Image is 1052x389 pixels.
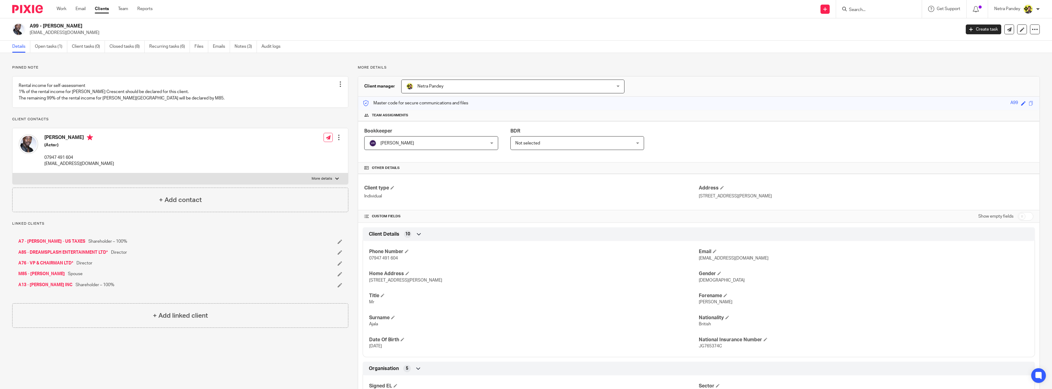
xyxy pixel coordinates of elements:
span: [DEMOGRAPHIC_DATA] [699,278,745,282]
span: [PERSON_NAME] [380,141,414,145]
a: Closed tasks (8) [109,41,145,53]
h4: Surname [369,315,699,321]
a: Team [118,6,128,12]
h4: Gender [699,271,1028,277]
h4: Title [369,293,699,299]
a: Create task [966,24,1001,34]
span: Ajala [369,322,378,326]
img: David%20Ajala.jpg [19,134,38,154]
a: A76 - VP & CHAIRMAN LTD* [18,260,73,266]
a: M85 - [PERSON_NAME] [18,271,65,277]
h4: Phone Number [369,249,699,255]
p: Netra Pandey [994,6,1020,12]
p: Linked clients [12,221,348,226]
a: Notes (3) [235,41,257,53]
span: JG765374C [699,344,722,348]
label: Show empty fields [978,213,1013,219]
p: Master code for secure communications and files [363,100,468,106]
a: Emails [213,41,230,53]
p: 07947 491 604 [44,155,114,161]
a: Clients [95,6,109,12]
img: David%20Ajala.jpg [12,23,25,36]
span: 5 [406,365,408,372]
span: Shareholder – 100% [76,282,114,288]
span: [PERSON_NAME] [699,300,732,304]
span: Not selected [515,141,540,145]
h3: Client manager [364,83,395,89]
span: Client Details [369,231,399,238]
span: 07947 491 604 [369,256,398,260]
span: Mr [369,300,374,304]
p: [STREET_ADDRESS][PERSON_NAME] [699,193,1033,199]
img: Pixie [12,5,43,13]
h4: Date Of Birth [369,337,699,343]
p: Individual [364,193,699,199]
h4: Nationality [699,315,1028,321]
h4: Forename [699,293,1028,299]
span: Director [111,249,127,256]
h2: A99 - [PERSON_NAME] [30,23,771,29]
h4: + Add linked client [153,311,208,320]
p: [EMAIL_ADDRESS][DOMAIN_NAME] [44,161,114,167]
a: Open tasks (1) [35,41,67,53]
span: Team assignments [372,113,408,118]
a: Audit logs [261,41,285,53]
span: Netra Pandey [417,84,443,88]
span: Other details [372,166,400,170]
span: 10 [405,231,410,237]
span: Director [76,260,92,266]
span: Get Support [937,7,960,11]
a: A7 - [PERSON_NAME] - US TAXES [18,238,85,245]
a: Details [12,41,30,53]
span: British [699,322,711,326]
a: Client tasks (0) [72,41,105,53]
h4: [PERSON_NAME] [44,134,114,142]
span: Bookkeeper [364,129,392,133]
p: More details [312,176,332,181]
a: Email [76,6,86,12]
a: A85 - DREAMSPLASH ENTERTAINMENT LTD* [18,249,108,256]
h4: Email [699,249,1028,255]
img: Netra-New-Starbridge-Yellow.jpg [1023,4,1033,14]
span: Shareholder – 100% [88,238,127,245]
h4: Address [699,185,1033,191]
h4: CUSTOM FIELDS [364,214,699,219]
a: Recurring tasks (6) [149,41,190,53]
i: Primary [87,134,93,140]
p: Pinned note [12,65,348,70]
a: Reports [137,6,153,12]
a: A13 - [PERSON_NAME] INC [18,282,72,288]
input: Search [848,7,903,13]
span: [EMAIL_ADDRESS][DOMAIN_NAME] [699,256,769,260]
p: More details [358,65,1040,70]
h4: National Insurance Number [699,337,1028,343]
a: Files [194,41,208,53]
div: A99 [1010,100,1018,107]
span: [DATE] [369,344,382,348]
span: Spouse [68,271,83,277]
h5: (Actor) [44,142,114,148]
img: svg%3E [369,140,376,147]
h4: Home Address [369,271,699,277]
a: Work [57,6,66,12]
p: [EMAIL_ADDRESS][DOMAIN_NAME] [30,30,957,36]
h4: + Add contact [159,195,202,205]
p: Client contacts [12,117,348,122]
span: BDR [510,129,520,133]
img: Netra-New-Starbridge-Yellow.jpg [406,83,413,90]
span: [STREET_ADDRESS][PERSON_NAME] [369,278,442,282]
h4: Client type [364,185,699,191]
span: Organisation [369,365,399,372]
